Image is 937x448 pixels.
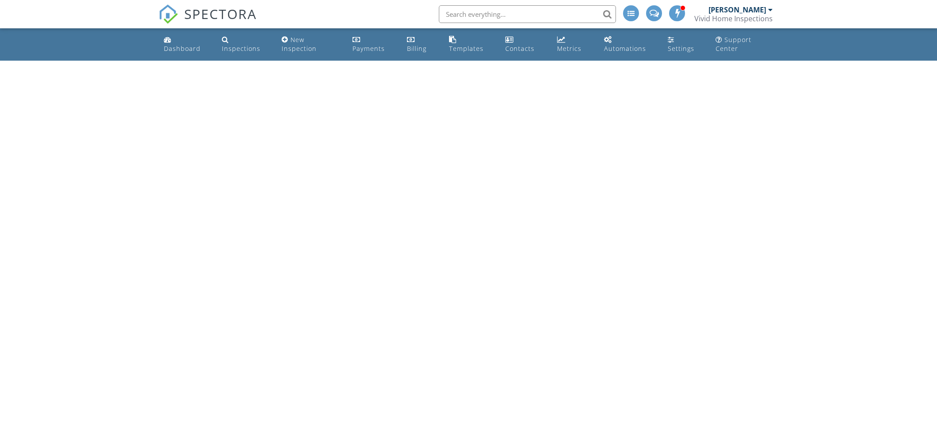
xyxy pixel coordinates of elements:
a: Automations (Advanced) [600,32,657,57]
img: The Best Home Inspection Software - Spectora [159,4,178,24]
a: Payments [349,32,396,57]
div: Contacts [505,44,534,53]
a: Support Center [712,32,777,57]
div: Dashboard [164,44,201,53]
a: Contacts [502,32,546,57]
div: Settings [668,44,694,53]
a: Dashboard [160,32,211,57]
a: SPECTORA [159,12,257,31]
a: Inspections [218,32,271,57]
div: Templates [449,44,484,53]
div: Support Center [716,35,751,53]
div: Billing [407,44,426,53]
div: Inspections [222,44,260,53]
div: New Inspection [282,35,317,53]
div: Metrics [557,44,581,53]
a: Settings [664,32,705,57]
span: SPECTORA [184,4,257,23]
div: Automations [604,44,646,53]
a: New Inspection [278,32,342,57]
div: Payments [352,44,385,53]
a: Billing [403,32,438,57]
input: Search everything... [439,5,616,23]
a: Metrics [554,32,594,57]
div: [PERSON_NAME] [709,5,766,14]
div: Vivid Home Inspections [694,14,773,23]
a: Templates [445,32,495,57]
